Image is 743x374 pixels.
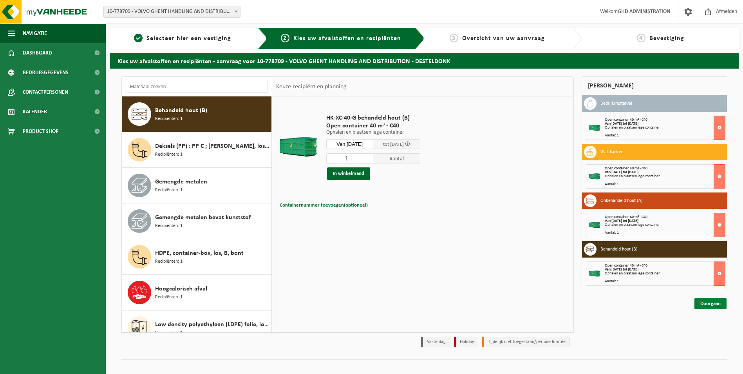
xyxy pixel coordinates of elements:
[605,182,725,186] div: Aantal: 1
[462,35,545,42] span: Overzicht van uw aanvraag
[155,115,183,123] span: Recipiënten: 1
[637,34,645,42] span: 4
[618,9,670,15] strong: GHD ADMINISTRATION
[280,203,368,208] span: Containernummer toevoegen(optioneel)
[122,310,272,346] button: Low density polyethyleen (LDPE) folie, los, naturel Recipiënten: 1
[605,126,725,130] div: Ophalen en plaatsen lege container
[600,146,622,158] h3: Vlak karton
[155,142,269,151] span: Deksels (PP) : PP C ; [PERSON_NAME], los ; B (1-5); bont
[649,35,684,42] span: Bevestiging
[605,166,647,171] span: Open container 40 m³ - C40
[104,6,240,17] span: 10-778709 - VOLVO GHENT HANDLING AND DISTRIBUTION - DESTELDONK
[126,81,268,93] input: Materiaal zoeken
[122,132,272,168] button: Deksels (PP) : PP C ; [PERSON_NAME], los ; B (1-5); bont Recipiënten: 1
[454,337,478,347] li: Holiday
[605,231,725,235] div: Aantal: 1
[155,177,207,187] span: Gemengde metalen
[421,337,450,347] li: Vaste dag
[23,122,58,141] span: Product Shop
[281,34,289,42] span: 2
[605,263,647,268] span: Open container 40 m³ - C40
[122,239,272,275] button: HDPE, container-box, los, B, bont Recipiënten: 1
[122,275,272,310] button: Hoogcalorisch afval Recipiënten: 1
[23,82,68,102] span: Contactpersonen
[605,170,638,174] strong: Van [DATE] tot [DATE]
[605,267,638,272] strong: Van [DATE] tot [DATE]
[605,134,725,138] div: Aantal: 1
[605,118,647,122] span: Open container 40 m³ - C40
[600,194,643,207] h3: Onbehandeld hout (A)
[146,35,231,42] span: Selecteer hier een vestiging
[279,200,369,211] button: Containernummer toevoegen(optioneel)
[605,174,725,178] div: Ophalen en plaatsen lege container
[694,298,727,309] a: Doorgaan
[122,168,272,203] button: Gemengde metalen Recipiënten: 1
[134,34,143,42] span: 1
[23,24,47,43] span: Navigatie
[605,215,647,219] span: Open container 40 m³ - C40
[155,329,183,337] span: Recipiënten: 1
[110,53,739,68] h2: Kies uw afvalstoffen en recipiënten - aanvraag voor 10-778709 - VOLVO GHENT HANDLING AND DISTRIBU...
[605,223,725,227] div: Ophalen en plaatsen lege container
[155,294,183,301] span: Recipiënten: 1
[272,77,351,96] div: Keuze recipiënt en planning
[23,102,47,122] span: Kalender
[114,34,251,43] a: 1Selecteer hier een vestiging
[155,106,207,115] span: Behandeld hout (B)
[605,272,725,276] div: Ophalen en plaatsen lege container
[155,187,183,194] span: Recipiënten: 1
[155,258,183,265] span: Recipiënten: 1
[326,130,420,135] p: Ophalen en plaatsen lege container
[600,243,638,256] h3: Behandeld hout (B)
[155,249,244,258] span: HDPE, container-box, los, B, bont
[155,151,183,158] span: Recipiënten: 1
[482,337,570,347] li: Tijdelijk niet toegestaan/période limitée
[326,114,420,122] span: HK-XC-40-G behandeld hout (B)
[326,122,420,130] span: Open container 40 m³ - C40
[383,142,404,147] span: tot [DATE]
[450,34,458,42] span: 3
[122,96,272,132] button: Behandeld hout (B) Recipiënten: 1
[293,35,401,42] span: Kies uw afvalstoffen en recipiënten
[327,167,370,180] button: In winkelmand
[605,219,638,223] strong: Van [DATE] tot [DATE]
[23,63,69,82] span: Bedrijfsgegevens
[155,222,183,230] span: Recipiënten: 1
[600,97,632,110] h3: Bedrijfsrestafval
[122,203,272,239] button: Gemengde metalen bevat kunststof Recipiënten: 1
[373,153,420,163] span: Aantal
[23,43,52,63] span: Dashboard
[605,122,638,126] strong: Van [DATE] tot [DATE]
[103,6,240,18] span: 10-778709 - VOLVO GHENT HANDLING AND DISTRIBUTION - DESTELDONK
[605,280,725,283] div: Aantal: 1
[326,139,373,149] input: Selecteer datum
[155,213,251,222] span: Gemengde metalen bevat kunststof
[582,76,727,95] div: [PERSON_NAME]
[155,320,269,329] span: Low density polyethyleen (LDPE) folie, los, naturel
[155,284,207,294] span: Hoogcalorisch afval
